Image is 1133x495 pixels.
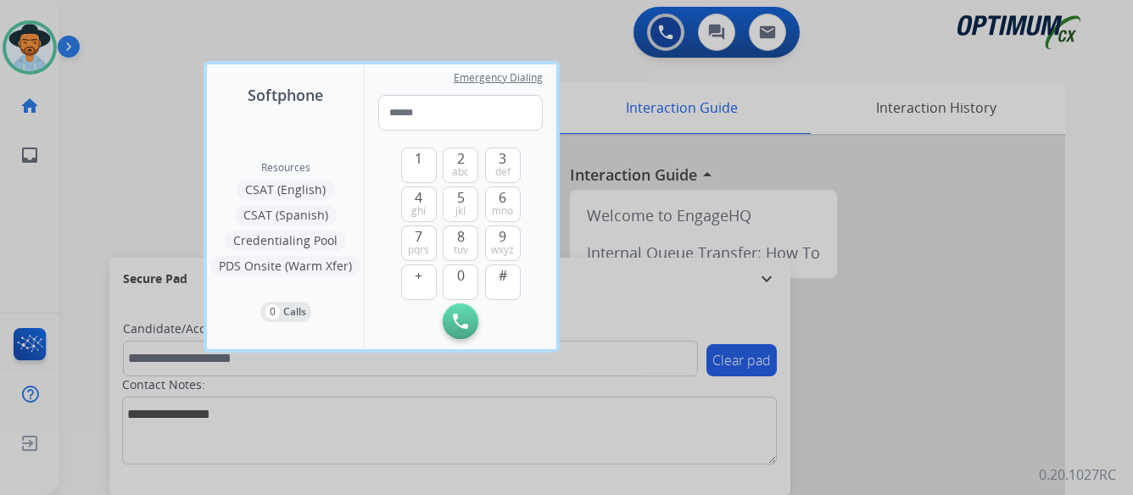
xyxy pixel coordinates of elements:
span: 7 [415,226,422,247]
span: Resources [261,161,310,175]
span: # [499,265,507,286]
span: 1 [415,148,422,169]
span: 2 [457,148,465,169]
button: 9wxyz [485,225,521,261]
span: 3 [499,148,506,169]
button: 3def [485,147,521,183]
button: CSAT (English) [237,180,334,200]
span: tuv [454,243,468,257]
span: 6 [499,187,506,208]
span: jkl [455,204,466,218]
span: mno [492,204,513,218]
span: ghi [411,204,426,218]
button: Credentialing Pool [225,231,346,251]
button: 2abc [443,147,478,183]
span: abc [452,165,469,179]
span: 8 [457,226,465,247]
p: Calls [283,304,306,320]
img: call-button [453,314,468,329]
span: 5 [457,187,465,208]
button: 4ghi [401,186,437,222]
button: CSAT (Spanish) [235,205,337,225]
button: 6mno [485,186,521,222]
span: pqrs [408,243,429,257]
span: Emergency Dialing [454,71,543,85]
span: + [415,265,422,286]
button: 8tuv [443,225,478,261]
p: 0.20.1027RC [1039,464,1116,485]
span: wxyz [491,243,514,257]
p: 0 [265,304,280,320]
button: 5jkl [443,186,478,222]
button: 7pqrs [401,225,437,261]
span: 0 [457,265,465,286]
button: # [485,264,521,300]
span: def [495,165,511,179]
button: 1 [401,147,437,183]
span: Softphone [248,83,323,107]
button: + [401,264,437,300]
button: PDS Onsite (Warm Xfer) [210,256,360,276]
span: 4 [415,187,422,208]
span: 9 [499,226,506,247]
button: 0Calls [260,302,311,322]
button: 0 [443,264,478,300]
